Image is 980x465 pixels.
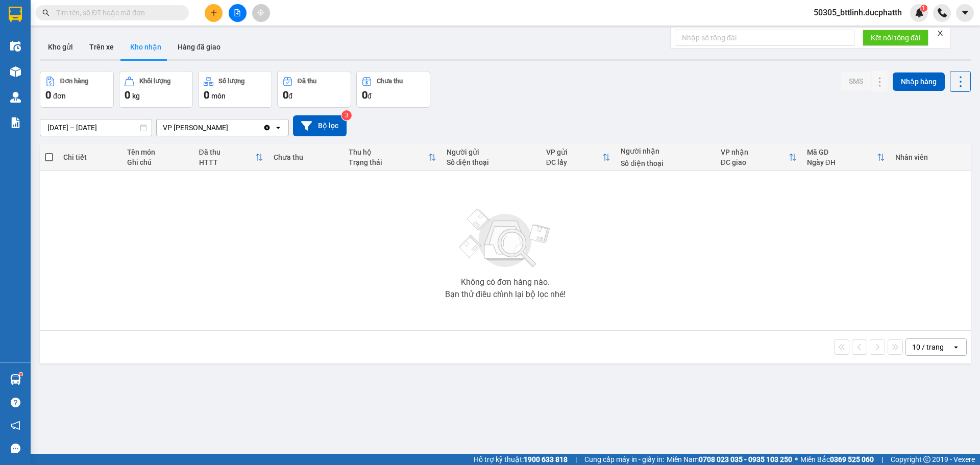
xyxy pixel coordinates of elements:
[524,455,568,463] strong: 1900 633 818
[252,4,270,22] button: aim
[11,421,20,430] span: notification
[277,71,351,108] button: Đã thu0đ
[198,71,272,108] button: Số lượng0món
[288,92,292,100] span: đ
[60,78,88,85] div: Đơn hàng
[447,158,536,166] div: Số điện thoại
[257,9,264,16] span: aim
[229,4,247,22] button: file-add
[956,4,974,22] button: caret-down
[800,454,874,465] span: Miền Bắc
[63,153,116,161] div: Chi tiết
[912,342,944,352] div: 10 / trang
[676,30,854,46] input: Nhập số tổng đài
[229,123,230,133] input: Selected VP Hoằng Kim.
[721,158,789,166] div: ĐC giao
[10,92,21,103] img: warehouse-icon
[194,144,269,171] th: Toggle SortBy
[210,9,217,16] span: plus
[10,374,21,385] img: warehouse-icon
[19,373,22,376] sup: 1
[205,4,223,22] button: plus
[218,78,244,85] div: Số lượng
[621,159,710,167] div: Số điện thoại
[298,78,316,85] div: Đã thu
[454,203,556,274] img: svg+xml;base64,PHN2ZyBjbGFzcz0ibGlzdC1wbHVnX19zdmciIHhtbG5zPSJodHRwOi8vd3d3LnczLm9yZy8yMDAwL3N2Zy...
[961,8,970,17] span: caret-down
[139,78,170,85] div: Khối lượng
[10,117,21,128] img: solution-icon
[461,278,550,286] div: Không có đơn hàng nào.
[263,124,271,132] svg: Clear value
[10,66,21,77] img: warehouse-icon
[367,92,372,100] span: đ
[621,147,710,155] div: Người nhận
[45,89,51,101] span: 0
[716,144,802,171] th: Toggle SortBy
[805,6,910,19] span: 50305_bttlinh.ducphatth
[893,72,945,91] button: Nhập hàng
[11,398,20,407] span: question-circle
[584,454,664,465] span: Cung cấp máy in - giấy in:
[575,454,577,465] span: |
[274,124,282,132] svg: open
[42,9,50,16] span: search
[871,32,920,43] span: Kết nối tổng đài
[163,123,228,133] div: VP [PERSON_NAME]
[53,92,66,100] span: đơn
[952,343,960,351] svg: open
[11,444,20,453] span: message
[211,92,226,100] span: món
[283,89,288,101] span: 0
[807,158,877,166] div: Ngày ĐH
[119,71,193,108] button: Khối lượng0kg
[40,119,152,136] input: Select a date range.
[377,78,403,85] div: Chưa thu
[546,158,603,166] div: ĐC lấy
[274,153,338,161] div: Chưa thu
[199,158,256,166] div: HTTT
[127,158,189,166] div: Ghi chú
[920,5,927,12] sup: 1
[341,110,352,120] sup: 3
[863,30,928,46] button: Kết nối tổng đài
[807,148,877,156] div: Mã GD
[10,41,21,52] img: warehouse-icon
[841,72,871,90] button: SMS
[546,148,603,156] div: VP gửi
[40,71,114,108] button: Đơn hàng0đơn
[204,89,209,101] span: 0
[132,92,140,100] span: kg
[349,158,428,166] div: Trạng thái
[667,454,792,465] span: Miền Nam
[447,148,536,156] div: Người gửi
[9,7,22,22] img: logo-vxr
[938,8,947,17] img: phone-icon
[802,144,890,171] th: Toggle SortBy
[56,7,177,18] input: Tìm tên, số ĐT hoặc mã đơn
[937,30,944,37] span: close
[81,35,122,59] button: Trên xe
[541,144,616,171] th: Toggle SortBy
[922,5,925,12] span: 1
[234,9,241,16] span: file-add
[721,148,789,156] div: VP nhận
[127,148,189,156] div: Tên món
[881,454,883,465] span: |
[362,89,367,101] span: 0
[915,8,924,17] img: icon-new-feature
[699,455,792,463] strong: 0708 023 035 - 0935 103 250
[830,455,874,463] strong: 0369 525 060
[356,71,430,108] button: Chưa thu0đ
[169,35,229,59] button: Hàng đã giao
[199,148,256,156] div: Đã thu
[40,35,81,59] button: Kho gửi
[795,457,798,461] span: ⚪️
[293,115,347,136] button: Bộ lọc
[474,454,568,465] span: Hỗ trợ kỹ thuật:
[344,144,442,171] th: Toggle SortBy
[895,153,966,161] div: Nhân viên
[122,35,169,59] button: Kho nhận
[125,89,130,101] span: 0
[349,148,428,156] div: Thu hộ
